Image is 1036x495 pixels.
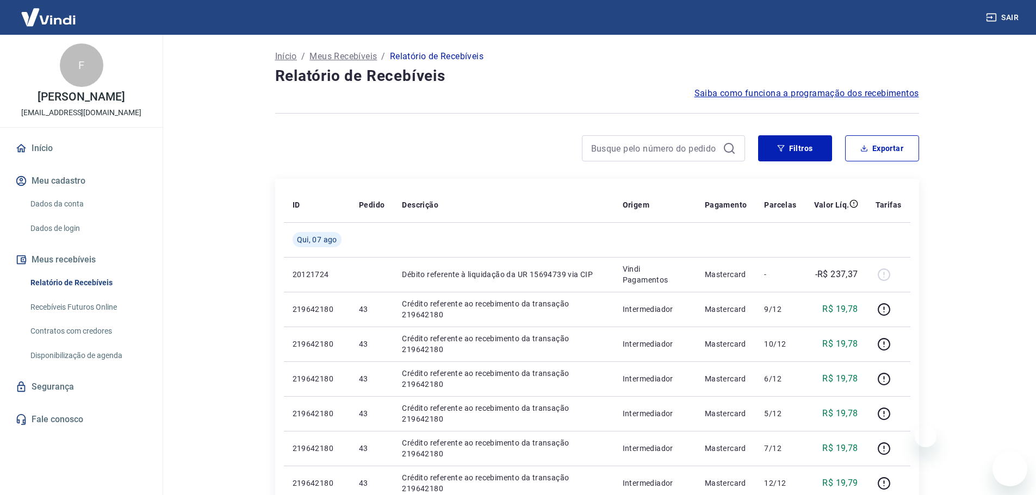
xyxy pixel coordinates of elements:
button: Filtros [758,135,832,161]
iframe: Botão para abrir a janela de mensagens [992,452,1027,486]
p: 219642180 [293,443,342,454]
a: Disponibilização de agenda [26,344,150,367]
span: Qui, 07 ago [297,234,337,245]
a: Segurança [13,375,150,399]
button: Meus recebíveis [13,248,150,272]
p: Pedido [359,199,384,210]
p: Intermediador [623,478,687,488]
p: 43 [359,478,384,488]
p: 219642180 [293,304,342,315]
p: Mastercard [705,478,747,488]
p: Mastercard [705,339,747,349]
a: Início [275,50,297,63]
a: Início [13,136,150,160]
p: R$ 19,78 [822,337,858,350]
input: Busque pelo número do pedido [591,140,718,156]
p: Intermediador [623,408,687,419]
p: Intermediador [623,373,687,384]
p: [PERSON_NAME] [38,91,125,103]
p: Mastercard [705,373,747,384]
p: Mastercard [705,269,747,280]
p: R$ 19,78 [822,303,858,316]
p: 5/12 [764,408,796,419]
p: Crédito referente ao recebimento da transação 219642180 [402,333,605,355]
p: Mastercard [705,304,747,315]
p: Intermediador [623,339,687,349]
img: Vindi [13,1,84,34]
p: 6/12 [764,373,796,384]
p: Tarifas [876,199,902,210]
p: ID [293,199,300,210]
p: 9/12 [764,304,796,315]
p: 20121724 [293,269,342,280]
a: Saiba como funciona a programação dos recebimentos [694,87,919,100]
button: Meu cadastro [13,169,150,193]
p: R$ 19,78 [822,442,858,455]
a: Contratos com credores [26,320,150,342]
p: Débito referente à liquidação da UR 15694739 via CIP [402,269,605,280]
p: Valor Líq. [814,199,849,210]
p: 43 [359,373,384,384]
p: Descrição [402,199,438,210]
p: Parcelas [764,199,796,210]
p: Crédito referente ao recebimento da transação 219642180 [402,298,605,320]
p: R$ 19,79 [822,477,858,490]
button: Sair [984,8,1023,28]
a: Fale conosco [13,408,150,431]
iframe: Fechar mensagem [915,425,936,447]
p: 10/12 [764,339,796,349]
p: [EMAIL_ADDRESS][DOMAIN_NAME] [21,107,141,118]
p: -R$ 237,37 [815,268,858,281]
p: / [381,50,385,63]
a: Dados de login [26,217,150,240]
p: Crédito referente ao recebimento da transação 219642180 [402,368,605,390]
p: Vindi Pagamentos [623,264,687,285]
p: 43 [359,304,384,315]
p: 7/12 [764,443,796,454]
a: Recebíveis Futuros Online [26,296,150,318]
div: F [60,43,103,87]
p: Crédito referente ao recebimento da transação 219642180 [402,403,605,424]
p: R$ 19,78 [822,407,858,420]
h4: Relatório de Recebíveis [275,65,919,87]
p: 219642180 [293,408,342,419]
p: Crédito referente ao recebimento da transação 219642180 [402,472,605,494]
p: / [301,50,305,63]
p: 219642180 [293,478,342,488]
p: - [764,269,796,280]
p: 43 [359,408,384,419]
p: Relatório de Recebíveis [390,50,483,63]
p: 43 [359,339,384,349]
a: Dados da conta [26,193,150,215]
p: Intermediador [623,443,687,454]
p: 219642180 [293,373,342,384]
p: Mastercard [705,443,747,454]
a: Relatório de Recebíveis [26,272,150,294]
p: 219642180 [293,339,342,349]
p: Origem [623,199,649,210]
p: Crédito referente ao recebimento da transação 219642180 [402,437,605,459]
p: Mastercard [705,408,747,419]
p: Intermediador [623,304,687,315]
p: R$ 19,78 [822,372,858,385]
p: 12/12 [764,478,796,488]
button: Exportar [845,135,919,161]
p: Pagamento [705,199,747,210]
a: Meus Recebíveis [309,50,377,63]
p: 43 [359,443,384,454]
